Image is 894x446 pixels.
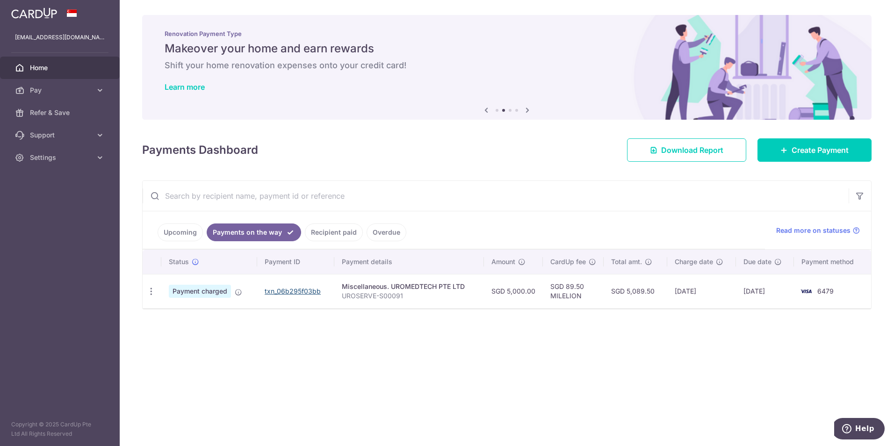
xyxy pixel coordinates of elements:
[305,223,363,241] a: Recipient paid
[776,226,851,235] span: Read more on statuses
[334,250,484,274] th: Payment details
[794,250,871,274] th: Payment method
[627,138,746,162] a: Download Report
[30,86,92,95] span: Pay
[367,223,406,241] a: Overdue
[543,274,604,308] td: SGD 89.50 MILELION
[667,274,736,308] td: [DATE]
[611,257,642,266] span: Total amt.
[675,257,713,266] span: Charge date
[169,285,231,298] span: Payment charged
[342,291,476,301] p: UROSERVE-S00091
[165,60,849,71] h6: Shift your home renovation expenses onto your credit card!
[165,41,849,56] h5: Makeover your home and earn rewards
[165,30,849,37] p: Renovation Payment Type
[604,274,667,308] td: SGD 5,089.50
[792,144,849,156] span: Create Payment
[797,286,815,297] img: Bank Card
[207,223,301,241] a: Payments on the way
[776,226,860,235] a: Read more on statuses
[169,257,189,266] span: Status
[30,108,92,117] span: Refer & Save
[757,138,872,162] a: Create Payment
[834,418,885,441] iframe: Opens a widget where you can find more information
[491,257,515,266] span: Amount
[142,142,258,158] h4: Payments Dashboard
[30,130,92,140] span: Support
[743,257,771,266] span: Due date
[265,287,321,295] a: txn_06b295f03bb
[661,144,723,156] span: Download Report
[15,33,105,42] p: [EMAIL_ADDRESS][DOMAIN_NAME]
[257,250,334,274] th: Payment ID
[158,223,203,241] a: Upcoming
[342,282,476,291] div: Miscellaneous. UROMEDTECH PTE LTD
[165,82,205,92] a: Learn more
[550,257,586,266] span: CardUp fee
[11,7,57,19] img: CardUp
[736,274,794,308] td: [DATE]
[142,15,872,120] img: Renovation banner
[143,181,849,211] input: Search by recipient name, payment id or reference
[30,153,92,162] span: Settings
[484,274,543,308] td: SGD 5,000.00
[817,287,834,295] span: 6479
[30,63,92,72] span: Home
